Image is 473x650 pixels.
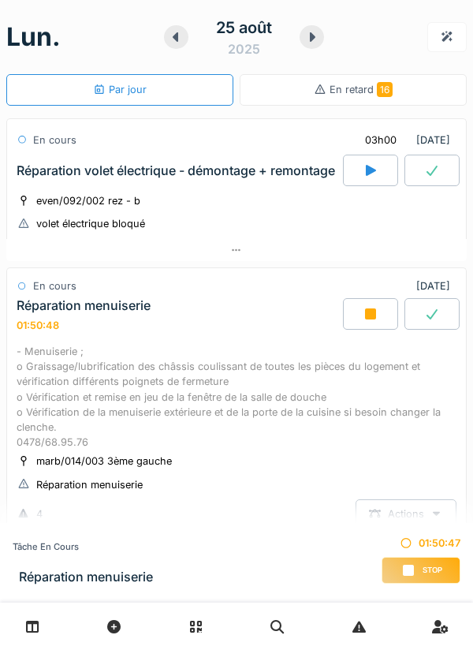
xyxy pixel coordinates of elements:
[330,84,393,95] span: En retard
[36,454,172,469] div: marb/014/003 3ème gauche
[19,570,153,585] h3: Réparation menuiserie
[36,216,145,231] div: volet électrique bloqué
[93,82,147,97] div: Par jour
[228,39,260,58] div: 2025
[33,133,76,148] div: En cours
[36,477,143,492] div: Réparation menuiserie
[17,163,335,178] div: Réparation volet électrique - démontage + remontage
[356,499,456,529] div: Actions
[423,565,442,576] span: Stop
[17,298,151,313] div: Réparation menuiserie
[17,344,456,450] div: - Menuiserie ; o Graissage/lubrification des châssis coulissant de toutes les pièces du logement ...
[13,540,153,554] div: Tâche en cours
[377,82,393,97] span: 16
[416,278,456,293] div: [DATE]
[216,16,272,39] div: 25 août
[382,536,460,551] div: 01:50:47
[17,319,59,331] div: 01:50:48
[365,133,397,148] div: 03h00
[36,193,140,208] div: even/092/002 rez - b
[33,278,76,293] div: En cours
[352,125,456,155] div: [DATE]
[36,506,43,521] div: 4
[6,22,61,52] h1: lun.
